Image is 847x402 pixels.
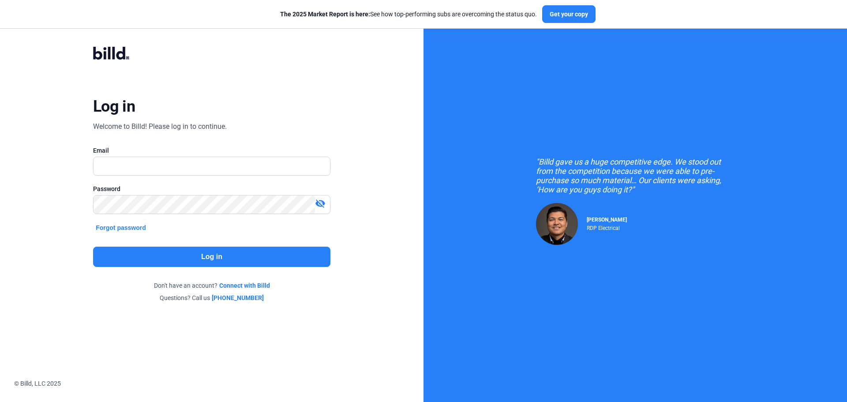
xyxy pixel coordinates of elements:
img: Raul Pacheco [536,203,578,245]
div: Email [93,146,330,155]
span: [PERSON_NAME] [587,217,627,223]
div: RDP Electrical [587,223,627,231]
a: [PHONE_NUMBER] [212,293,264,302]
div: Don't have an account? [93,281,330,290]
div: Welcome to Billd! Please log in to continue. [93,121,227,132]
div: Password [93,184,330,193]
div: See how top-performing subs are overcoming the status quo. [280,10,537,19]
button: Forgot password [93,223,149,233]
div: Log in [93,97,135,116]
button: Get your copy [542,5,596,23]
a: Connect with Billd [219,281,270,290]
button: Log in [93,247,330,267]
span: The 2025 Market Report is here: [280,11,370,18]
div: "Billd gave us a huge competitive edge. We stood out from the competition because we were able to... [536,157,735,194]
mat-icon: visibility_off [315,198,326,209]
div: Questions? Call us [93,293,330,302]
